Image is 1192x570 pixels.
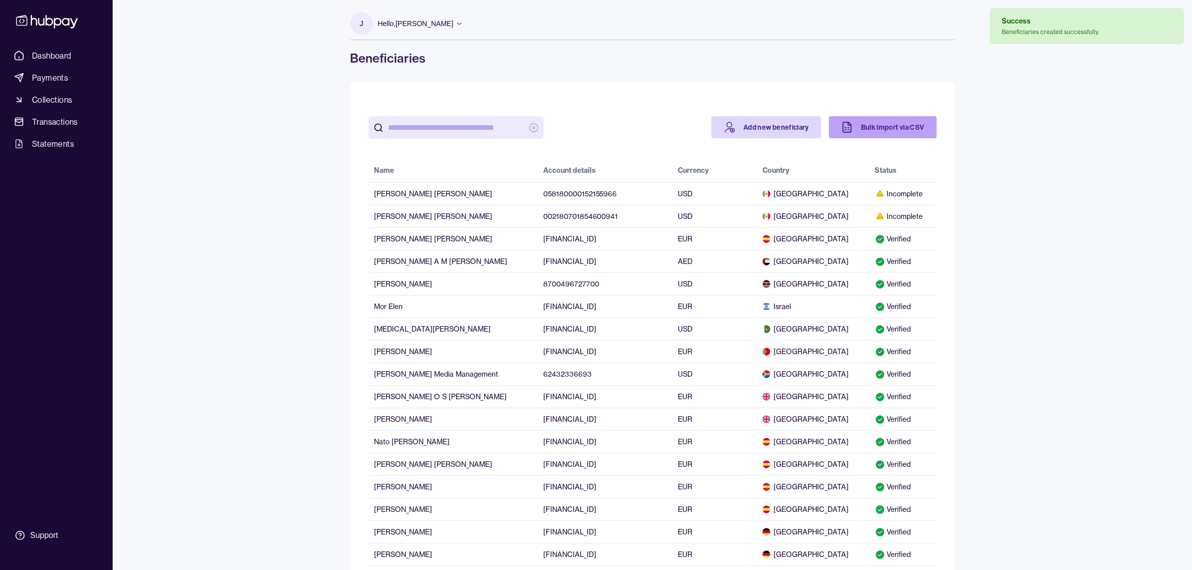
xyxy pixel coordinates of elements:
span: Payments [32,72,68,84]
td: [PERSON_NAME] [368,498,537,520]
td: [FINANCIAL_ID] [537,295,672,318]
td: EUR [672,340,756,363]
div: Verified [875,369,931,379]
h1: Beneficiaries [350,50,955,66]
span: [GEOGRAPHIC_DATA] [762,324,863,334]
a: Support [10,525,103,546]
a: Bulk import via CSV [829,116,937,138]
td: USD [672,318,756,340]
td: [FINANCIAL_ID] [537,318,672,340]
div: Verified [875,504,931,514]
div: Status [875,165,897,175]
div: Country [762,165,789,175]
span: Statements [32,138,74,150]
a: Add new beneficiary [711,116,821,138]
span: [GEOGRAPHIC_DATA] [762,347,863,357]
span: [GEOGRAPHIC_DATA] [762,189,863,199]
span: [GEOGRAPHIC_DATA] [762,549,863,559]
td: [PERSON_NAME] [368,543,537,565]
div: Verified [875,234,931,244]
span: [GEOGRAPHIC_DATA] [762,482,863,492]
td: Mor Elen [368,295,537,318]
span: [GEOGRAPHIC_DATA] [762,279,863,289]
td: [FINANCIAL_ID] [537,520,672,543]
td: [PERSON_NAME] [PERSON_NAME] [368,453,537,475]
td: USD [672,272,756,295]
td: USD [672,182,756,205]
td: [FINANCIAL_ID] [537,340,672,363]
td: [PERSON_NAME] [PERSON_NAME] [368,205,537,227]
td: EUR [672,227,756,250]
div: Verified [875,392,931,402]
td: EUR [672,498,756,520]
td: EUR [672,295,756,318]
td: EUR [672,543,756,565]
td: [FINANCIAL_ID] [537,408,672,430]
td: Nato [PERSON_NAME] [368,430,537,453]
td: EUR [672,430,756,453]
span: [GEOGRAPHIC_DATA] [762,437,863,447]
td: AED [672,250,756,272]
span: [GEOGRAPHIC_DATA] [762,234,863,244]
span: Transactions [32,116,78,128]
div: Verified [875,459,931,469]
div: Account details [543,165,596,175]
td: 002180701854600941 [537,205,672,227]
div: Verified [875,256,931,266]
td: [FINANCIAL_ID] [537,250,672,272]
div: Incomplete [875,189,931,199]
span: [GEOGRAPHIC_DATA] [762,392,863,402]
td: [PERSON_NAME] [368,475,537,498]
td: 058180000152155966 [537,182,672,205]
td: 8700496727700 [537,272,672,295]
span: Israel [762,302,863,312]
td: [FINANCIAL_ID] [537,453,672,475]
span: [GEOGRAPHIC_DATA] [762,369,863,379]
span: Collections [32,94,72,106]
span: [GEOGRAPHIC_DATA] [762,459,863,469]
div: Success [1002,16,1099,26]
td: [FINANCIAL_ID] [537,385,672,408]
div: Beneficiaries created successfully. [1002,28,1099,36]
td: EUR [672,385,756,408]
a: Collections [10,91,103,109]
td: [PERSON_NAME] A M [PERSON_NAME] [368,250,537,272]
div: Support [30,530,58,541]
div: Verified [875,347,931,357]
div: Verified [875,324,931,334]
td: [PERSON_NAME] [368,408,537,430]
span: [GEOGRAPHIC_DATA] [762,256,863,266]
input: search [388,116,524,139]
td: [PERSON_NAME] [PERSON_NAME] [368,227,537,250]
td: EUR [672,408,756,430]
span: [GEOGRAPHIC_DATA] [762,527,863,537]
div: Verified [875,482,931,492]
td: [PERSON_NAME] [368,340,537,363]
span: [GEOGRAPHIC_DATA] [762,211,863,221]
td: [PERSON_NAME] Media Management [368,363,537,385]
td: EUR [672,520,756,543]
div: Incomplete [875,211,931,221]
div: Verified [875,549,931,559]
div: Verified [875,437,931,447]
span: [GEOGRAPHIC_DATA] [762,504,863,514]
td: USD [672,205,756,227]
span: [GEOGRAPHIC_DATA] [762,414,863,424]
div: Name [374,165,394,175]
a: Statements [10,135,103,153]
p: J [360,18,363,29]
td: EUR [672,453,756,475]
td: [PERSON_NAME] [368,272,537,295]
td: [FINANCIAL_ID] [537,543,672,565]
span: Dashboard [32,50,72,62]
p: Hello, [PERSON_NAME] [378,18,454,29]
td: [PERSON_NAME] [368,520,537,543]
a: Dashboard [10,47,103,65]
td: [FINANCIAL_ID] [537,430,672,453]
td: [FINANCIAL_ID] [537,498,672,520]
a: Payments [10,69,103,87]
div: Verified [875,527,931,537]
td: [FINANCIAL_ID] [537,227,672,250]
div: Verified [875,302,931,312]
td: [MEDICAL_DATA][PERSON_NAME] [368,318,537,340]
